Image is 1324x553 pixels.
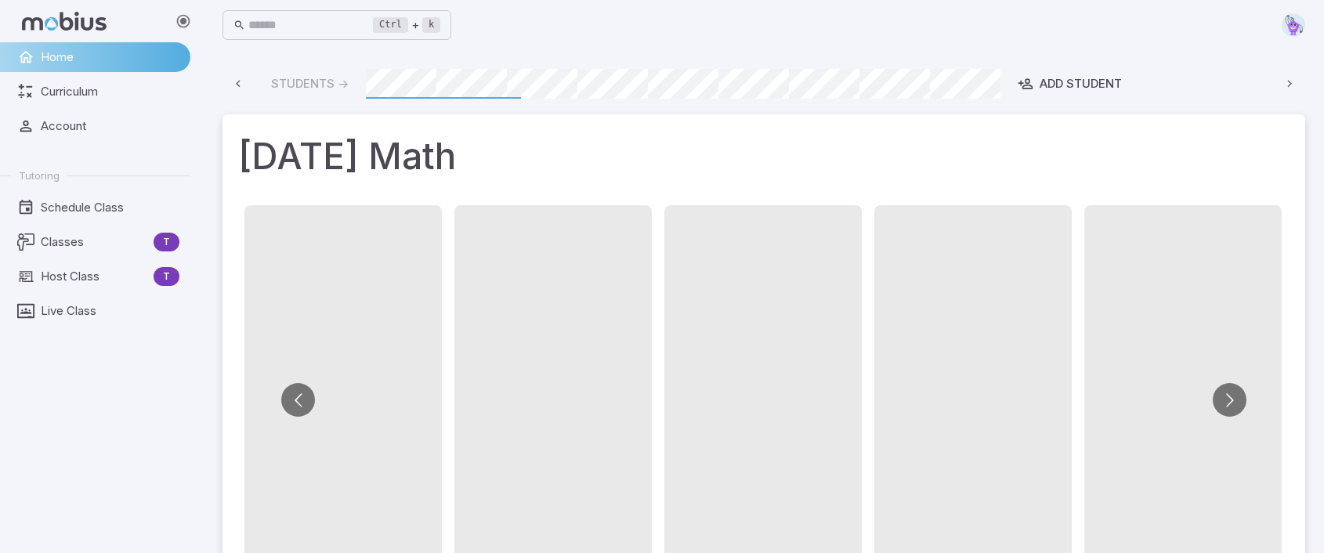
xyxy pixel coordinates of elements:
span: Schedule Class [41,199,179,216]
button: Go to next slide [1213,383,1246,417]
span: Account [41,117,179,135]
span: Host Class [41,268,147,285]
kbd: k [422,17,440,33]
div: + [373,16,440,34]
span: Tutoring [19,168,60,183]
h1: [DATE] Math [238,130,1290,183]
img: pentagon.svg [1282,13,1305,37]
div: Add Student [1018,75,1122,92]
span: Live Class [41,302,179,320]
button: Go to previous slide [281,383,315,417]
span: Curriculum [41,83,179,100]
span: T [154,269,179,284]
span: Classes [41,233,147,251]
kbd: Ctrl [373,17,408,33]
span: Home [41,49,179,66]
span: T [154,234,179,250]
